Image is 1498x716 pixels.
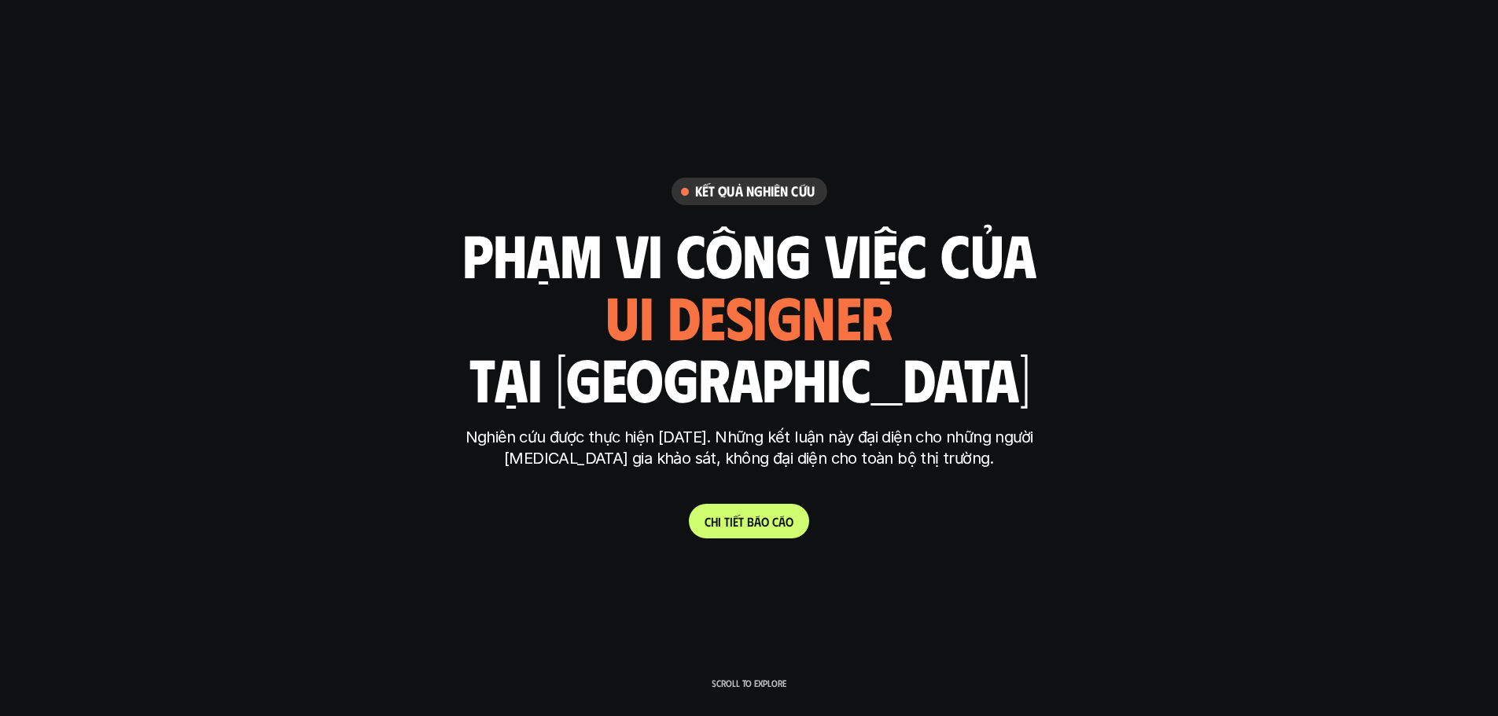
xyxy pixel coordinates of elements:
p: Nghiên cứu được thực hiện [DATE]. Những kết luận này đại diện cho những người [MEDICAL_DATA] gia ... [455,427,1044,469]
h1: tại [GEOGRAPHIC_DATA] [469,345,1029,411]
h6: Kết quả nghiên cứu [695,182,815,200]
span: i [718,514,721,529]
span: á [778,514,786,529]
p: Scroll to explore [712,677,786,688]
h1: phạm vi công việc của [462,221,1036,287]
span: ế [733,514,738,529]
span: t [724,514,730,529]
span: o [786,514,793,529]
span: t [738,514,744,529]
span: h [711,514,718,529]
span: c [772,514,778,529]
span: á [754,514,761,529]
span: b [747,514,754,529]
span: C [705,514,711,529]
span: o [761,514,769,529]
span: i [730,514,733,529]
a: Chitiếtbáocáo [689,504,809,538]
